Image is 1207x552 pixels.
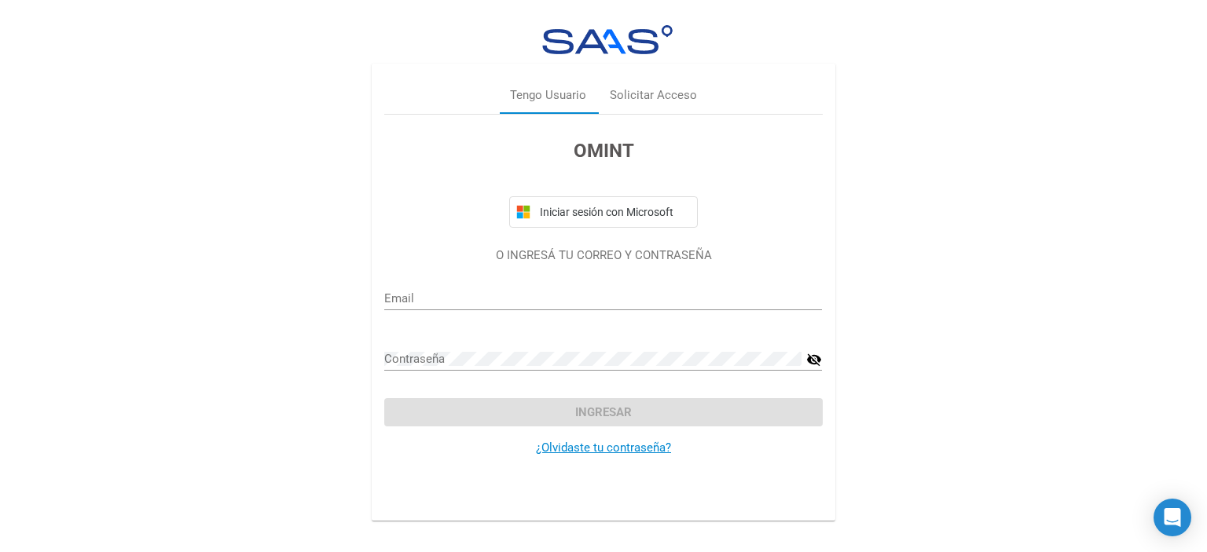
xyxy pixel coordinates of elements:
[575,405,632,419] span: Ingresar
[1154,499,1191,536] div: Open Intercom Messenger
[610,86,697,104] div: Solicitar Acceso
[509,196,698,228] button: Iniciar sesión con Microsoft
[806,350,822,369] mat-icon: visibility_off
[536,441,671,455] a: ¿Olvidaste tu contraseña?
[384,398,822,426] button: Ingresar
[537,206,691,218] span: Iniciar sesión con Microsoft
[510,86,586,104] div: Tengo Usuario
[384,137,822,165] h3: OMINT
[384,247,822,265] p: O INGRESÁ TU CORREO Y CONTRASEÑA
